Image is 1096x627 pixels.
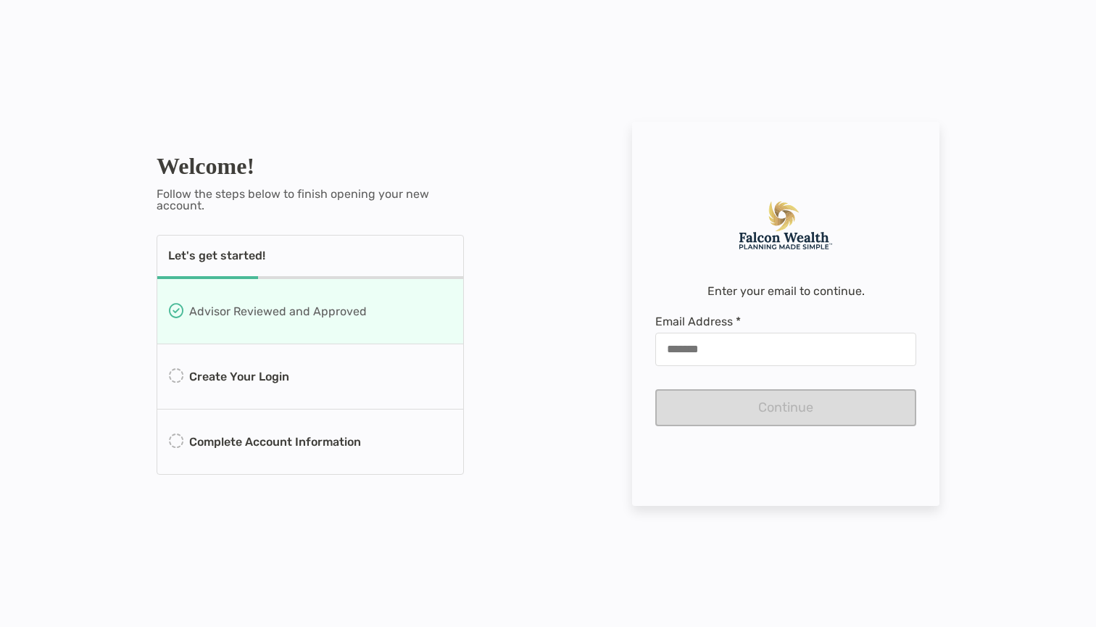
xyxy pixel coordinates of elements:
p: Follow the steps below to finish opening your new account. [157,188,464,212]
p: Enter your email to continue. [707,286,865,297]
input: Email Address * [656,343,916,355]
span: Email Address * [655,315,916,328]
p: Let's get started! [168,250,265,262]
p: Create Your Login [189,368,289,386]
h1: Welcome! [157,153,464,180]
p: Advisor Reviewed and Approved [189,302,367,320]
img: Company Logo [738,202,834,249]
p: Complete Account Information [189,433,361,451]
